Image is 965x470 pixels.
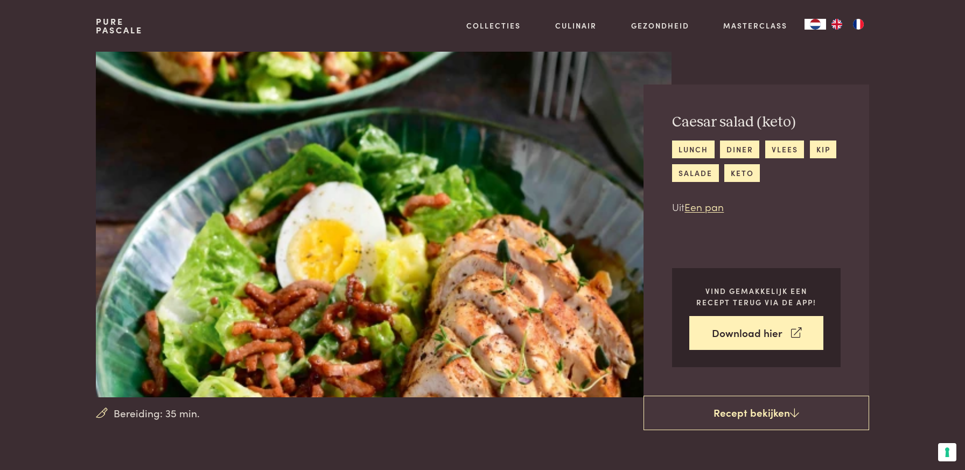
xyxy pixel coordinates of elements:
h2: Caesar salad (keto) [672,113,841,132]
a: Masterclass [723,20,787,31]
a: EN [826,19,848,30]
button: Uw voorkeuren voor toestemming voor trackingtechnologieën [938,443,956,461]
a: NL [805,19,826,30]
a: Culinair [555,20,597,31]
a: Recept bekijken [644,396,869,430]
a: Collecties [466,20,521,31]
p: Uit [672,199,841,215]
a: Gezondheid [631,20,689,31]
a: Download hier [689,316,823,350]
a: FR [848,19,869,30]
p: Vind gemakkelijk een recept terug via de app! [689,285,823,307]
a: lunch [672,141,714,158]
span: Bereiding: 35 min. [114,405,200,421]
a: diner [720,141,759,158]
img: Caesar salad (keto) [96,52,672,397]
ul: Language list [826,19,869,30]
a: salade [672,164,718,182]
a: vlees [765,141,804,158]
a: Een pan [684,199,724,214]
a: PurePascale [96,17,143,34]
aside: Language selected: Nederlands [805,19,869,30]
a: kip [810,141,836,158]
a: keto [724,164,760,182]
div: Language [805,19,826,30]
